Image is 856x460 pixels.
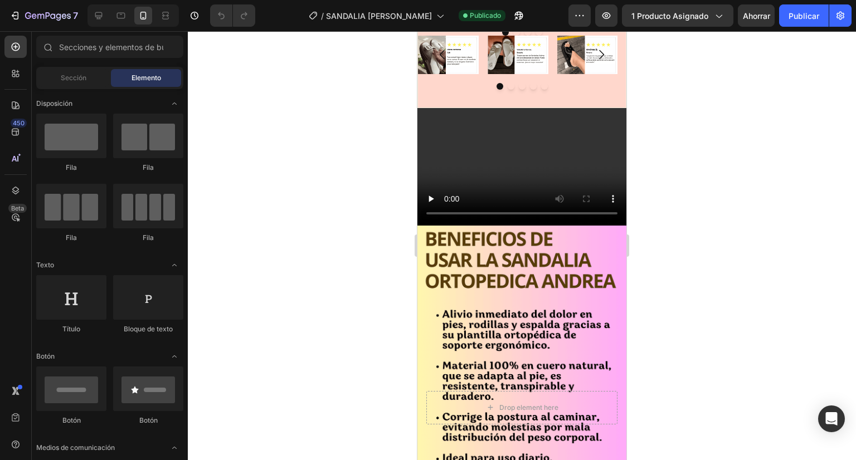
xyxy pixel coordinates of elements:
[818,405,845,432] div: Abrir Intercom Messenger
[36,352,55,360] font: Botón
[779,4,829,27] button: Publicar
[124,52,130,58] button: Dot
[113,52,119,58] button: Dot
[9,8,41,39] button: Carousel Back Arrow
[417,31,626,460] iframe: Área de diseño
[73,10,78,21] font: 7
[140,4,201,43] img: image_demo.jpg
[11,204,24,212] font: Beta
[82,372,141,381] div: Drop element here
[789,11,819,21] font: Publicar
[36,99,72,107] font: Disposición
[631,11,708,21] font: 1 producto asignado
[738,4,775,27] button: Ahorrar
[61,74,86,82] font: Sección
[743,11,770,21] font: Ahorrar
[36,36,183,58] input: Secciones y elementos de búsqueda
[13,119,25,127] font: 450
[470,11,501,19] font: Publicado
[90,52,97,58] button: Dot
[36,261,54,269] font: Texto
[139,416,158,424] font: Botón
[166,348,183,365] span: Abrir con palanca
[622,4,733,27] button: 1 producto asignado
[166,439,183,457] span: Abrir con palanca
[326,11,432,21] font: SANDALIA [PERSON_NAME]
[4,4,83,27] button: 7
[143,163,154,172] font: Fila
[143,233,154,242] font: Fila
[62,325,80,333] font: Título
[210,4,255,27] div: Deshacer/Rehacer
[66,233,77,242] font: Fila
[1,4,61,43] img: image_demo.jpg
[62,416,81,424] font: Botón
[66,163,77,172] font: Fila
[166,256,183,274] span: Abrir con palanca
[79,52,86,58] button: Dot
[36,443,115,452] font: Medios de comunicación
[321,11,324,21] font: /
[70,4,131,43] img: image_demo.jpg
[132,74,161,82] font: Elemento
[168,8,200,39] button: Carousel Next Arrow
[166,95,183,112] span: Abrir con palanca
[101,52,108,58] button: Dot
[124,325,173,333] font: Bloque de texto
